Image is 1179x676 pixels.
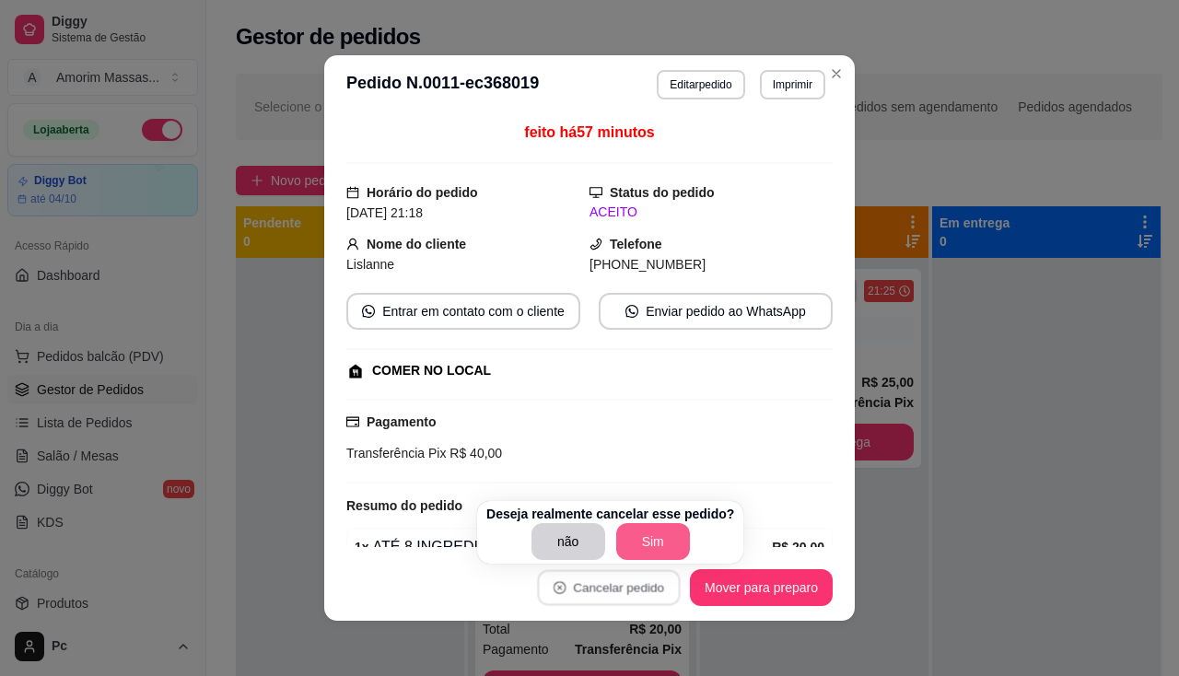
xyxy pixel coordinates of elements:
[625,305,638,318] span: whats-app
[346,293,580,330] button: whats-appEntrar em contato com o cliente
[657,70,744,99] button: Editarpedido
[760,70,825,99] button: Imprimir
[346,415,359,428] span: credit-card
[367,414,436,429] strong: Pagamento
[355,540,369,554] strong: 1 x
[599,293,833,330] button: whats-appEnviar pedido ao WhatsApp
[346,205,423,220] span: [DATE] 21:18
[367,237,466,251] strong: Nome do cliente
[355,536,772,558] div: ATÉ 8 INGREDIENTES
[589,257,706,272] span: [PHONE_NUMBER]
[524,124,654,140] span: feito há 57 minutos
[372,361,491,380] div: COMER NO LOCAL
[346,186,359,199] span: calendar
[822,59,851,88] button: Close
[531,523,605,560] button: não
[554,581,566,594] span: close-circle
[589,238,602,251] span: phone
[446,446,502,460] span: R$ 40,00
[346,446,446,460] span: Transferência Pix
[362,305,375,318] span: whats-app
[772,540,824,554] strong: R$ 20,00
[346,70,539,99] h3: Pedido N. 0011-ec368019
[367,185,478,200] strong: Horário do pedido
[589,203,833,222] div: ACEITO
[537,570,680,606] button: close-circleCancelar pedido
[346,498,462,513] strong: Resumo do pedido
[589,186,602,199] span: desktop
[610,185,715,200] strong: Status do pedido
[616,523,690,560] button: Sim
[690,569,833,606] button: Mover para preparo
[610,237,662,251] strong: Telefone
[346,257,394,272] span: Lislanne
[486,505,734,523] p: Deseja realmente cancelar esse pedido?
[346,238,359,251] span: user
